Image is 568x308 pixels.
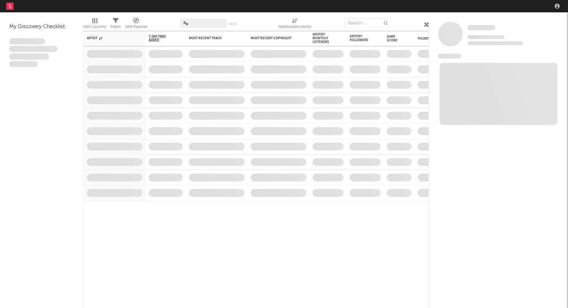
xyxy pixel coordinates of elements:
[9,23,74,31] div: My Discovery Checklist
[111,15,121,33] div: Filters
[9,61,38,67] span: Aliquam viverra
[189,36,235,40] div: Most Recent Track
[344,19,391,28] input: Search...
[387,35,402,42] div: Jump Score
[418,37,464,40] div: Folders
[111,23,121,31] div: Filters
[279,23,311,31] div: Notifications (Artist)
[83,23,106,31] div: Edit Columns
[83,15,106,33] div: Edit Columns
[229,22,237,26] button: Save
[9,46,58,52] span: Integer aliquet in purus et
[251,36,297,40] div: Most Recent Copyright
[125,23,147,31] div: A&R Pipeline
[87,36,133,40] div: Artist
[468,41,523,45] span: 0 fans last week
[468,25,495,31] a: Some Artist
[313,33,334,44] div: Spotify Monthly Listeners
[350,35,371,42] div: Spotify Followers
[468,25,495,30] span: Some Artist
[149,35,173,42] span: 7-Day Fans Added
[9,38,45,44] span: Lorem ipsum dolor
[125,15,147,33] div: A&R Pipeline
[438,54,461,58] span: News Feed
[279,15,311,33] div: Notifications (Artist)
[468,35,505,39] span: Tracking Since: [DATE]
[9,53,49,60] span: Praesent ac interdum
